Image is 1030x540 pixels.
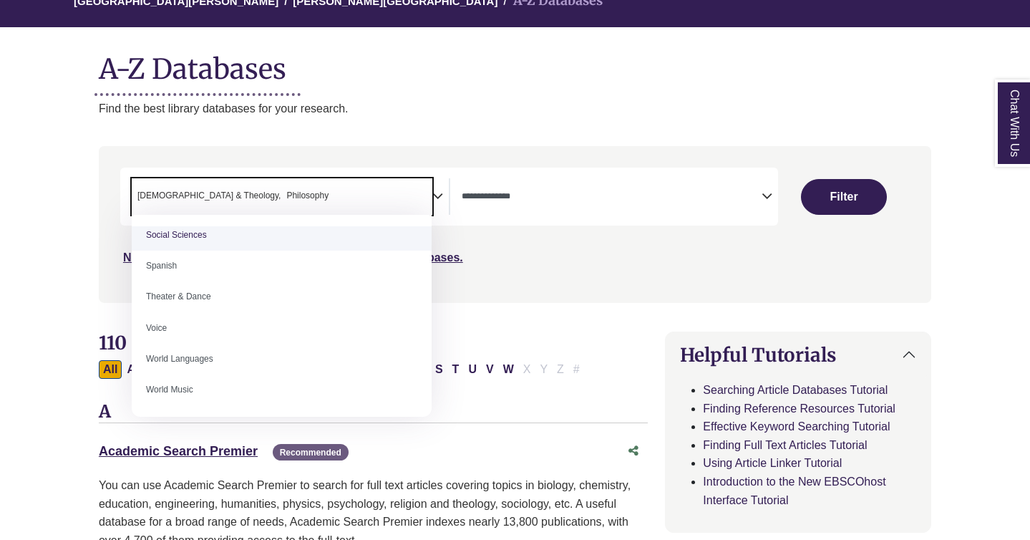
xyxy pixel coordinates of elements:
[132,313,432,344] li: Voice
[703,402,895,415] a: Finding Reference Resources Tutorial
[281,189,329,203] li: Philosophy
[132,281,432,312] li: Theater & Dance
[286,189,329,203] span: Philosophy
[99,444,258,458] a: Academic Search Premier
[499,360,518,379] button: Filter Results W
[137,189,281,203] span: [DEMOGRAPHIC_DATA] & Theology
[132,344,432,375] li: World Languages
[99,100,931,118] p: Find the best library databases for your research.
[666,332,931,377] button: Helpful Tutorials
[619,438,648,465] button: Share this database
[703,457,842,469] a: Using Article Linker Tutorial
[99,42,931,85] h1: A-Z Databases
[431,360,447,379] button: Filter Results S
[464,360,481,379] button: Filter Results U
[801,179,887,215] button: Submit for Search Results
[99,402,648,423] h3: A
[273,444,349,461] span: Recommended
[703,476,885,506] a: Introduction to the New EBSCOhost Interface Tutorial
[703,420,890,433] a: Effective Keyword Searching Tutorial
[331,192,338,203] textarea: Search
[122,360,140,379] button: Filter Results A
[703,439,867,451] a: Finding Full Text Articles Tutorial
[448,360,464,379] button: Filter Results T
[99,362,586,375] div: Alpha-list to filter by first letter of database name
[99,360,122,379] button: All
[132,375,432,405] li: World Music
[123,251,463,264] a: Not sure where to start? Check our Recommended Databases.
[132,189,281,203] li: Bible & Theology
[99,331,225,355] span: 110 Databases
[132,251,432,281] li: Spanish
[462,192,762,203] textarea: Search
[482,360,498,379] button: Filter Results V
[703,384,888,396] a: Searching Article Databases Tutorial
[132,220,432,251] li: Social Sciences
[99,146,931,302] nav: Search filters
